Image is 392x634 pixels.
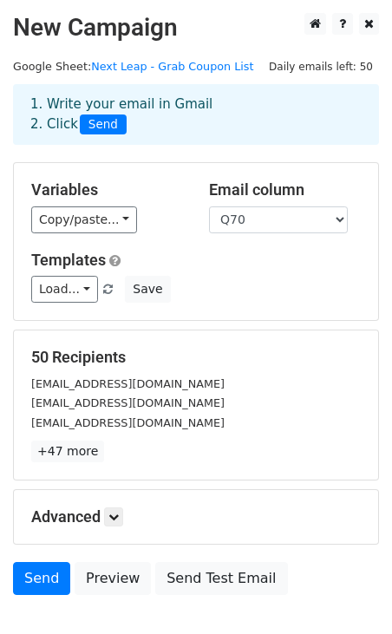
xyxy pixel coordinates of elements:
[31,377,225,390] small: [EMAIL_ADDRESS][DOMAIN_NAME]
[263,57,379,76] span: Daily emails left: 50
[31,441,104,462] a: +47 more
[31,180,183,199] h5: Variables
[263,60,379,73] a: Daily emails left: 50
[80,114,127,135] span: Send
[17,95,375,134] div: 1. Write your email in Gmail 2. Click
[13,562,70,595] a: Send
[13,60,253,73] small: Google Sheet:
[155,562,287,595] a: Send Test Email
[125,276,170,303] button: Save
[31,206,137,233] a: Copy/paste...
[31,507,361,526] h5: Advanced
[305,551,392,634] iframe: Chat Widget
[91,60,253,73] a: Next Leap - Grab Coupon List
[31,348,361,367] h5: 50 Recipients
[31,396,225,409] small: [EMAIL_ADDRESS][DOMAIN_NAME]
[31,416,225,429] small: [EMAIL_ADDRESS][DOMAIN_NAME]
[31,251,106,269] a: Templates
[13,13,379,42] h2: New Campaign
[31,276,98,303] a: Load...
[209,180,361,199] h5: Email column
[75,562,151,595] a: Preview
